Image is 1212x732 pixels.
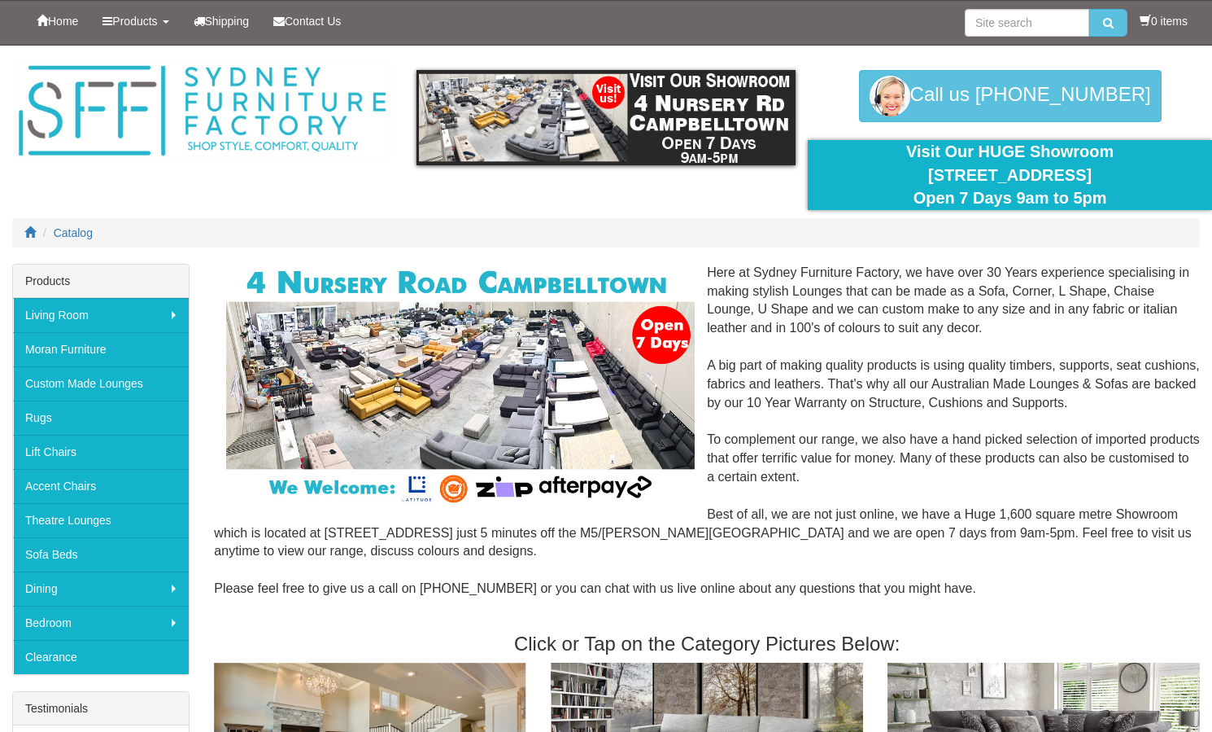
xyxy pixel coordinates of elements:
a: Moran Furniture [13,332,189,366]
a: Theatre Lounges [13,503,189,537]
a: Shipping [181,1,262,42]
span: Products [112,15,157,28]
a: Bedroom [13,606,189,640]
div: Here at Sydney Furniture Factory, we have over 30 Years experience specialising in making stylish... [214,264,1200,617]
div: Visit Our HUGE Showroom [STREET_ADDRESS] Open 7 Days 9am to 5pm [820,140,1200,210]
span: Contact Us [285,15,341,28]
h3: Click or Tap on the Category Pictures Below: [214,633,1200,655]
a: Lift Chairs [13,435,189,469]
a: Products [90,1,181,42]
div: Testimonials [13,692,189,725]
a: Rugs [13,401,189,435]
div: Products [13,265,189,298]
a: Sofa Beds [13,537,189,572]
a: Living Room [13,298,189,332]
a: Accent Chairs [13,469,189,503]
img: Sydney Furniture Factory [12,62,392,160]
li: 0 items [1140,13,1188,29]
span: Home [48,15,78,28]
img: Corner Modular Lounges [226,264,695,507]
input: Site search [965,9,1089,37]
a: Home [24,1,90,42]
img: showroom.gif [416,70,796,165]
a: Catalog [54,226,93,239]
a: Contact Us [261,1,353,42]
a: Dining [13,572,189,606]
a: Clearance [13,640,189,674]
span: Shipping [205,15,250,28]
a: Custom Made Lounges [13,366,189,401]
